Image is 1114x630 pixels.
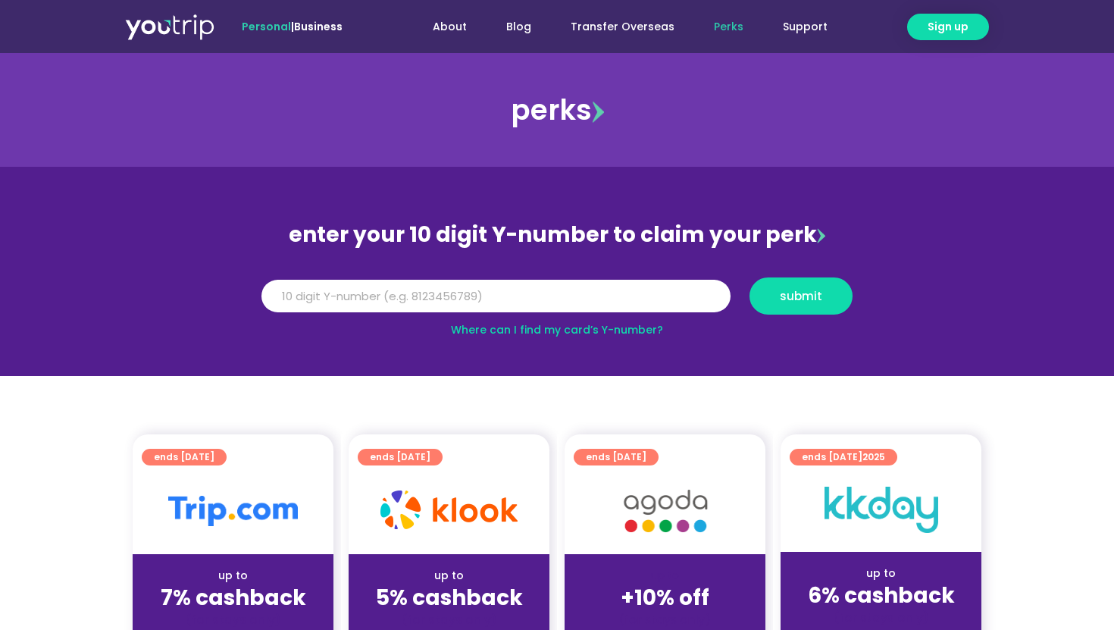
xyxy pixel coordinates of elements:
span: Sign up [928,19,968,35]
a: Perks [694,13,763,41]
strong: 6% cashback [808,581,955,610]
nav: Menu [383,13,847,41]
strong: 5% cashback [376,583,523,613]
span: up to [651,568,679,583]
a: ends [DATE] [358,449,443,465]
a: Business [294,19,343,34]
input: 10 digit Y-number (e.g. 8123456789) [261,280,731,313]
a: Sign up [907,14,989,40]
a: ends [DATE] [574,449,659,465]
span: 2025 [862,450,885,463]
span: ends [DATE] [370,449,430,465]
strong: +10% off [621,583,709,613]
button: submit [749,277,853,315]
a: About [413,13,487,41]
span: ends [DATE] [802,449,885,465]
a: ends [DATE] [142,449,227,465]
a: Blog [487,13,551,41]
strong: 7% cashback [161,583,306,613]
div: up to [145,568,321,584]
div: (for stays only) [361,612,537,628]
div: up to [793,566,969,581]
div: up to [361,568,537,584]
div: (for stays only) [793,610,969,625]
form: Y Number [261,277,853,326]
div: enter your 10 digit Y-number to claim your perk [254,215,860,255]
a: Support [763,13,847,41]
a: Where can I find my card’s Y-number? [451,322,663,337]
span: Personal [242,19,291,34]
span: submit [780,290,822,302]
span: | [242,19,343,34]
a: ends [DATE]2025 [790,449,897,465]
div: (for stays only) [145,612,321,628]
div: (for stays only) [577,612,753,628]
a: Transfer Overseas [551,13,694,41]
span: ends [DATE] [154,449,214,465]
span: ends [DATE] [586,449,646,465]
